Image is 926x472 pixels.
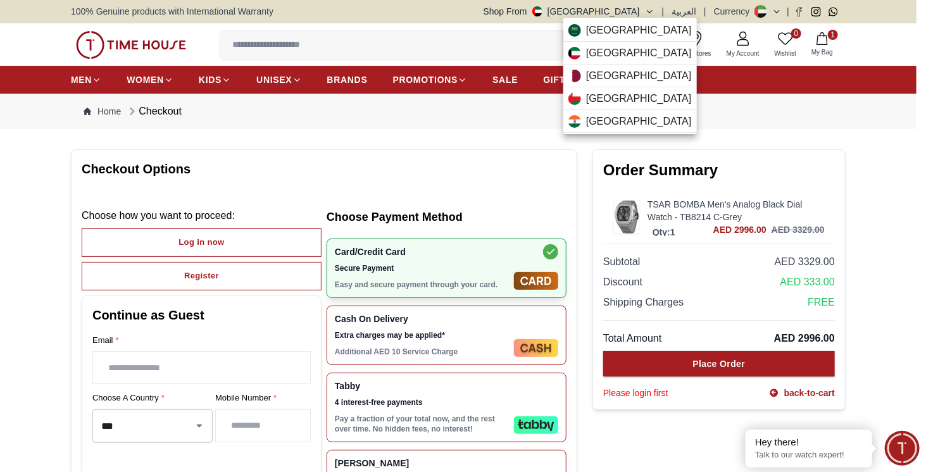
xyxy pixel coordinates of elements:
div: Hey there! [755,436,863,449]
img: Saudi Arabia [568,24,581,37]
img: Kuwait [568,47,581,59]
img: India [568,115,581,128]
img: Oman [568,92,581,105]
span: [GEOGRAPHIC_DATA] [586,23,692,38]
img: Qatar [568,70,581,82]
p: Talk to our watch expert! [755,450,863,461]
span: [GEOGRAPHIC_DATA] [586,46,692,61]
span: [GEOGRAPHIC_DATA] [586,68,692,84]
span: [GEOGRAPHIC_DATA] [586,91,692,106]
span: [GEOGRAPHIC_DATA] [586,114,692,129]
div: Chat Widget [885,431,920,466]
